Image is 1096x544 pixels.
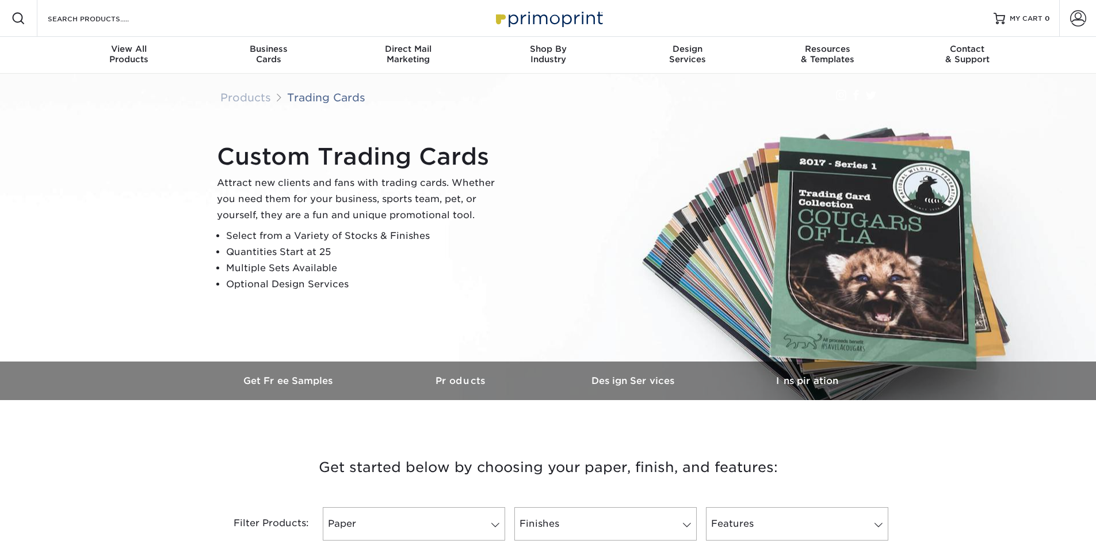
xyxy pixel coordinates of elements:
span: Contact [898,44,1037,54]
div: Filter Products: [203,507,318,541]
a: Finishes [514,507,697,541]
div: & Support [898,44,1037,64]
span: Business [198,44,338,54]
p: Attract new clients and fans with trading cards. Whether you need them for your business, sports ... [217,175,505,223]
input: SEARCH PRODUCTS..... [47,12,159,25]
li: Optional Design Services [226,276,505,292]
a: View AllProducts [59,37,199,74]
div: & Templates [758,44,898,64]
h3: Design Services [548,375,721,386]
a: Inspiration [721,362,893,400]
a: Direct MailMarketing [338,37,478,74]
a: BusinessCards [198,37,338,74]
span: 0 [1045,14,1050,22]
a: Paper [323,507,505,541]
span: MY CART [1010,14,1042,24]
li: Multiple Sets Available [226,260,505,276]
a: Features [706,507,888,541]
a: Products [376,362,548,400]
a: Contact& Support [898,37,1037,74]
span: View All [59,44,199,54]
a: Design Services [548,362,721,400]
h3: Inspiration [721,375,893,386]
a: DesignServices [618,37,758,74]
span: Direct Mail [338,44,478,54]
span: Design [618,44,758,54]
a: Products [220,91,271,104]
span: Resources [758,44,898,54]
div: Industry [478,44,618,64]
h1: Custom Trading Cards [217,143,505,170]
div: Services [618,44,758,64]
span: Shop By [478,44,618,54]
li: Select from a Variety of Stocks & Finishes [226,228,505,244]
img: Primoprint [491,6,606,31]
a: Shop ByIndustry [478,37,618,74]
li: Quantities Start at 25 [226,244,505,260]
div: Products [59,44,199,64]
h3: Get Free Samples [203,375,376,386]
div: Cards [198,44,338,64]
a: Trading Cards [287,91,365,104]
h3: Products [376,375,548,386]
h3: Get started below by choosing your paper, finish, and features: [212,442,885,493]
div: Marketing [338,44,478,64]
a: Get Free Samples [203,362,376,400]
a: Resources& Templates [758,37,898,74]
